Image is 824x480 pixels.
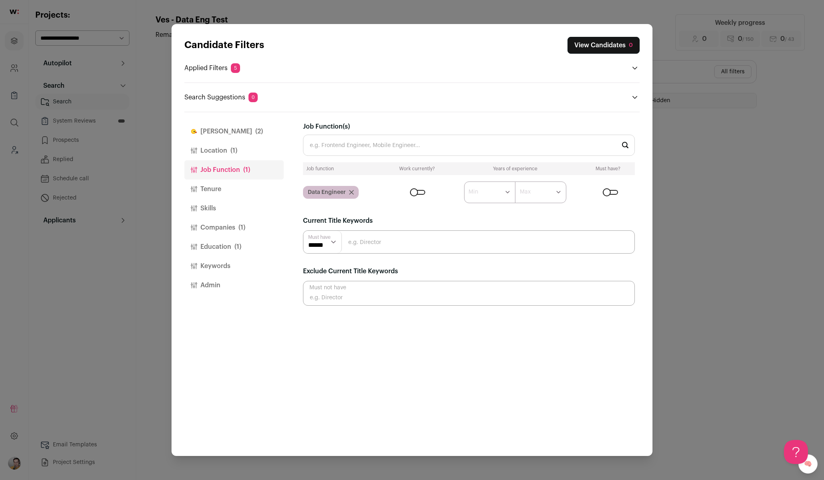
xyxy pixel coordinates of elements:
label: Job Function(s) [303,122,350,131]
span: (2) [255,127,263,136]
span: 5 [231,63,240,73]
label: Max [520,188,531,196]
span: 0 [248,93,258,102]
button: Job Function(1) [184,160,284,179]
iframe: Help Scout Beacon - Open [784,440,808,464]
button: [PERSON_NAME](2) [184,122,284,141]
span: Data Engineer [308,188,346,196]
button: Companies(1) [184,218,284,237]
div: Years of experience [452,165,578,172]
div: 0 [629,41,633,49]
input: e.g. Director [303,230,635,254]
input: e.g. Frontend Engineer, Mobile Engineer... [303,135,635,156]
div: Work currently? [388,165,446,172]
button: Location(1) [184,141,284,160]
button: Open applied filters [630,63,640,73]
a: 🧠 [798,454,818,474]
label: Current Title Keywords [303,216,373,226]
button: Keywords [184,256,284,276]
strong: Candidate Filters [184,40,264,50]
input: e.g. Director [303,281,635,306]
p: Applied Filters [184,63,240,73]
div: Job function [306,165,382,172]
span: (1) [230,146,237,155]
button: Admin [184,276,284,295]
label: Exclude Current Title Keywords [303,266,398,276]
div: Must have? [584,165,632,172]
button: Close search preferences [568,37,640,54]
button: Education(1) [184,237,284,256]
span: (1) [234,242,241,252]
button: Skills [184,199,284,218]
span: (1) [238,223,245,232]
label: Min [469,188,478,196]
span: (1) [243,165,250,175]
button: Tenure [184,179,284,199]
p: Search Suggestions [184,93,258,102]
